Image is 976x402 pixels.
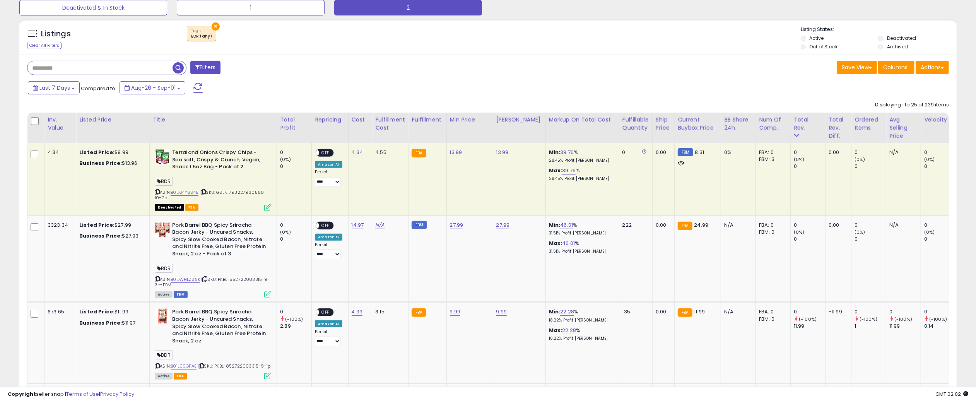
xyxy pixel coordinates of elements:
[622,149,646,156] div: 0
[622,308,646,315] div: 135
[694,221,709,229] span: 24.99
[855,222,886,229] div: 0
[694,308,705,315] span: 11.99
[545,113,619,143] th: The percentage added to the cost of goods (COGS) that forms the calculator for Min & Max prices.
[79,319,122,327] b: Business Price:
[759,156,785,163] div: FBM: 3
[280,149,311,156] div: 0
[889,222,915,229] div: N/A
[794,229,805,235] small: (0%)
[412,221,427,229] small: FBM
[562,239,575,247] a: 46.01
[155,308,170,324] img: 512bnF1Sw+L._SL40_.jpg
[315,169,342,186] div: Preset:
[496,149,509,156] a: 13.99
[155,222,170,237] img: 51l5i0Yae6L._SL40_.jpg
[155,149,271,210] div: ASIN:
[352,221,364,229] a: 14.97
[924,156,935,163] small: (0%)
[315,329,342,346] div: Preset:
[280,308,311,315] div: 0
[79,308,115,315] b: Listed Price:
[656,149,668,156] div: 0.00
[198,363,270,369] span: | SKU: PKBL-852722003315-9-1p
[155,177,173,186] span: BDR
[315,116,345,124] div: Repricing
[153,116,273,124] div: Title
[883,63,908,71] span: Columns
[810,35,824,41] label: Active
[759,308,785,315] div: FBA: 0
[549,308,561,315] b: Min:
[560,149,574,156] a: 39.76
[352,308,363,316] a: 4.99
[48,116,73,132] div: Inv. value
[172,308,266,346] b: Pork Barrel BBQ Spicy Sriracha Bacon Jerky - Uncured Snacks, Spicy Slow Cooked Bacon, Nitrate and...
[79,116,146,124] div: Listed Price
[695,149,704,156] span: 8.31
[280,236,311,243] div: 0
[889,116,918,140] div: Avg Selling Price
[450,116,490,124] div: Min Price
[549,167,613,181] div: %
[315,234,342,241] div: Amazon AI
[889,323,921,330] div: 11.99
[560,308,574,316] a: 22.28
[855,323,886,330] div: 1
[549,222,613,236] div: %
[855,116,883,132] div: Ordered Items
[8,391,134,398] div: seller snap | |
[120,81,185,94] button: Aug-26 - Sep-01
[81,85,116,92] span: Compared to:
[79,221,115,229] b: Listed Price:
[678,116,718,132] div: Current Buybox Price
[855,163,886,170] div: 0
[794,308,825,315] div: 0
[375,221,385,229] a: N/A
[131,84,176,92] span: Aug-26 - Sep-01
[172,222,266,260] b: Pork Barrel BBQ Spicy Sriracha Bacon Jerky - Uncured Snacks, Spicy Slow Cooked Bacon, Nitrate and...
[622,222,646,229] div: 222
[155,291,173,298] span: All listings currently available for purchase on Amazon
[174,291,188,298] span: FBM
[450,308,461,316] a: 9.99
[549,240,613,254] div: %
[39,84,70,92] span: Last 7 Days
[79,149,144,156] div: $9.99
[855,149,886,156] div: 0
[66,390,99,398] a: Terms of Use
[79,308,144,315] div: $11.99
[352,149,363,156] a: 4.34
[794,116,822,132] div: Total Rev.
[190,61,220,74] button: Filters
[759,229,785,236] div: FBM: 0
[894,316,912,322] small: (-100%)
[8,390,36,398] strong: Copyright
[724,116,752,132] div: BB Share 24h.
[315,161,342,168] div: Amazon AI
[929,316,947,322] small: (-100%)
[924,236,955,243] div: 0
[889,308,921,315] div: 0
[759,116,787,132] div: Num of Comp.
[855,236,886,243] div: 0
[799,316,817,322] small: (-100%)
[810,43,838,50] label: Out of Stock
[924,163,955,170] div: 0
[794,163,825,170] div: 0
[829,149,845,156] div: 0.00
[549,336,613,341] p: 18.22% Profit [PERSON_NAME]
[79,320,144,327] div: $11.97
[155,308,271,378] div: ASIN:
[375,116,405,132] div: Fulfillment Cost
[855,156,865,163] small: (0%)
[829,308,845,315] div: -11.99
[724,222,750,229] div: N/A
[924,229,935,235] small: (0%)
[320,309,332,316] span: OFF
[549,327,613,341] div: %
[155,189,266,201] span: | SKU: GSLK-793227960560-10-2p
[191,28,212,39] span: Tags :
[562,167,576,174] a: 39.76
[560,221,573,229] a: 46.01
